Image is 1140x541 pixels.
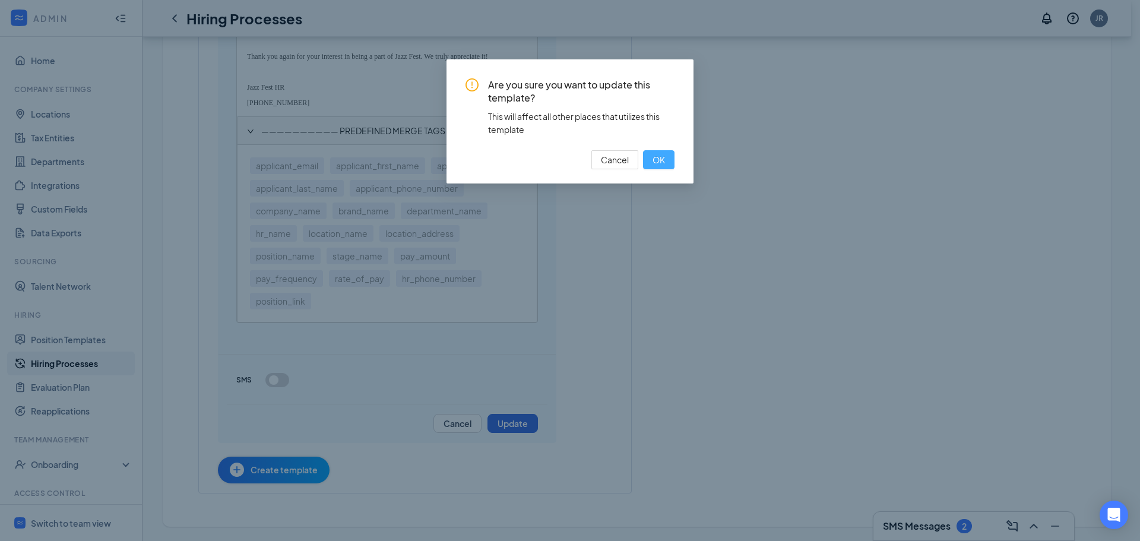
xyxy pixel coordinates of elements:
span: exclamation-circle [465,78,479,91]
button: OK [643,150,674,169]
span: OK [653,153,665,166]
button: Cancel [591,150,638,169]
div: Open Intercom Messenger [1100,501,1128,529]
span: Are you sure you want to update this template? [488,78,674,105]
span: Cancel [601,153,629,166]
div: This will affect all other places that utilizes this template [488,110,674,136]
